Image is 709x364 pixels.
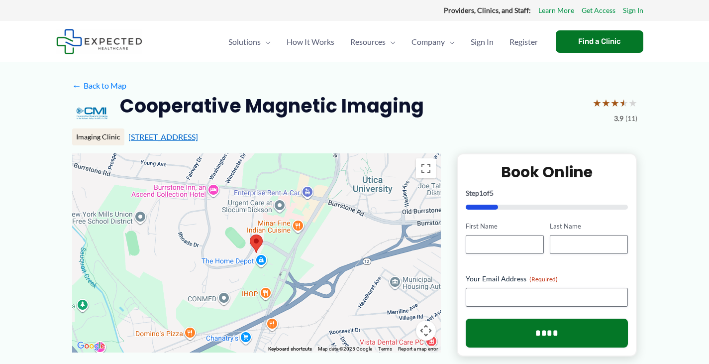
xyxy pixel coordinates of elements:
label: Your Email Address [466,274,628,284]
a: Terms (opens in new tab) [378,346,392,352]
button: Toggle fullscreen view [416,158,436,178]
a: How It Works [279,24,342,59]
span: Solutions [228,24,261,59]
span: Resources [350,24,386,59]
a: Register [502,24,546,59]
img: Google [75,340,107,353]
span: How It Works [287,24,334,59]
nav: Primary Site Navigation [220,24,546,59]
a: Sign In [463,24,502,59]
span: ★ [619,94,628,112]
a: Find a Clinic [556,30,643,53]
span: ★ [610,94,619,112]
a: ResourcesMenu Toggle [342,24,404,59]
span: ← [72,81,82,90]
span: ★ [602,94,610,112]
div: Imaging Clinic [72,128,124,145]
label: Last Name [550,222,628,231]
a: Report a map error [398,346,438,352]
a: Open this area in Google Maps (opens a new window) [75,340,107,353]
span: Map data ©2025 Google [318,346,372,352]
strong: Providers, Clinics, and Staff: [444,6,531,14]
a: Learn More [538,4,574,17]
span: (Required) [529,275,558,283]
h2: Cooperative Magnetic Imaging [120,94,424,118]
span: Menu Toggle [261,24,271,59]
span: Register [509,24,538,59]
p: Step of [466,190,628,197]
span: Sign In [471,24,494,59]
button: Keyboard shortcuts [268,346,312,353]
span: ★ [628,94,637,112]
a: Get Access [582,4,615,17]
span: (11) [625,112,637,125]
button: Map camera controls [416,321,436,341]
a: SolutionsMenu Toggle [220,24,279,59]
span: Menu Toggle [386,24,396,59]
span: 3.9 [614,112,623,125]
span: 1 [479,189,483,197]
span: ★ [593,94,602,112]
span: 5 [490,189,494,197]
a: [STREET_ADDRESS] [128,132,198,141]
a: ←Back to Map [72,78,126,93]
a: CompanyMenu Toggle [404,24,463,59]
a: Sign In [623,4,643,17]
h2: Book Online [466,162,628,182]
span: Company [411,24,445,59]
img: Expected Healthcare Logo - side, dark font, small [56,29,142,54]
label: First Name [466,222,544,231]
span: Menu Toggle [445,24,455,59]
